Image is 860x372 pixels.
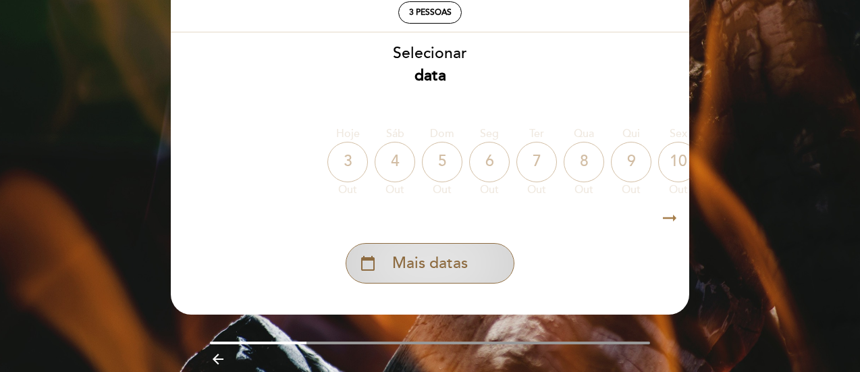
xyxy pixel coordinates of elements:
[611,182,651,198] div: out
[375,182,415,198] div: out
[422,182,462,198] div: out
[516,126,557,142] div: Ter
[611,142,651,182] div: 9
[327,182,368,198] div: out
[414,66,446,85] b: data
[658,142,699,182] div: 10
[658,126,699,142] div: Sex
[469,126,510,142] div: Seg
[170,43,690,87] div: Selecionar
[409,7,452,18] span: 3 pessoas
[469,182,510,198] div: out
[392,253,468,275] span: Mais datas
[360,252,376,275] i: calendar_today
[422,142,462,182] div: 5
[611,126,651,142] div: Qui
[375,126,415,142] div: Sáb
[564,182,604,198] div: out
[327,126,368,142] div: Hoje
[375,142,415,182] div: 4
[422,126,462,142] div: Dom
[660,204,680,233] i: arrow_right_alt
[658,182,699,198] div: out
[210,351,226,367] i: arrow_backward
[469,142,510,182] div: 6
[516,182,557,198] div: out
[564,126,604,142] div: Qua
[564,142,604,182] div: 8
[516,142,557,182] div: 7
[327,142,368,182] div: 3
